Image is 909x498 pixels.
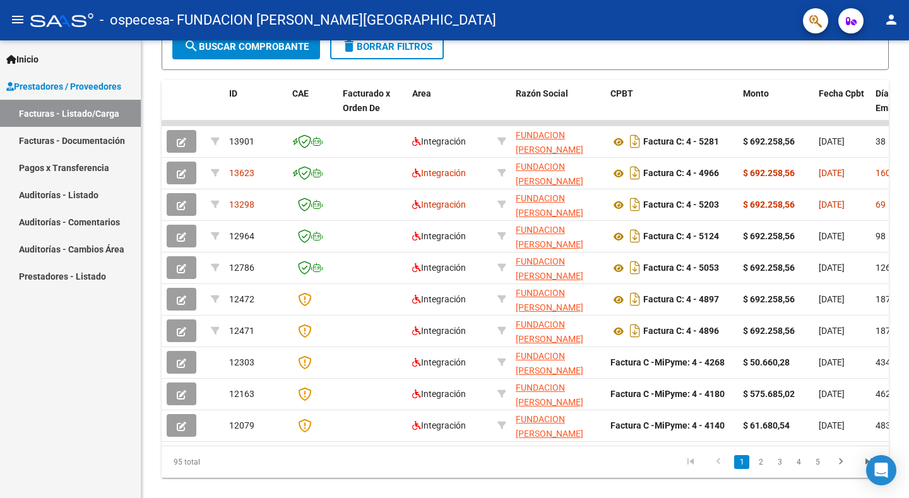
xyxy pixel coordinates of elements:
strong: Factura C: 4 - 5124 [643,232,719,242]
div: 30644950685 [516,412,600,439]
div: 30644950685 [516,317,600,344]
span: Fecha Cpbt [819,88,864,98]
i: Descargar documento [627,321,643,341]
mat-icon: person [884,12,899,27]
mat-icon: delete [342,39,357,54]
i: Descargar documento [627,163,643,183]
datatable-header-cell: CAE [287,80,338,136]
span: [DATE] [819,326,845,336]
span: 187 [876,326,891,336]
span: Buscar Comprobante [184,41,309,52]
span: [DATE] [819,357,845,367]
span: FUNDACION [PERSON_NAME] [516,414,583,439]
a: 4 [791,455,806,469]
a: go to previous page [706,455,730,469]
span: Integración [412,168,466,178]
span: FUNDACION [PERSON_NAME] [516,319,583,344]
div: 30644950685 [516,286,600,312]
span: Inicio [6,52,39,66]
span: FUNDACION [PERSON_NAME] [516,193,583,218]
span: FUNDACION [PERSON_NAME] [516,130,583,155]
div: 30644950685 [516,254,600,281]
div: 30644950685 [516,160,600,186]
i: Descargar documento [627,131,643,151]
span: 434 [876,357,891,367]
button: Borrar Filtros [330,34,444,59]
span: Integración [412,199,466,210]
span: [DATE] [819,199,845,210]
span: FUNDACION [PERSON_NAME] [516,162,583,186]
span: - FUNDACION [PERSON_NAME][GEOGRAPHIC_DATA] [170,6,496,34]
div: 30644950685 [516,191,600,218]
i: Descargar documento [627,194,643,215]
strong: Factura C: 4 - 4966 [643,169,719,179]
span: Razón Social [516,88,568,98]
strong: $ 692.258,56 [743,263,795,273]
span: CPBT [610,88,633,98]
span: ID [229,88,237,98]
i: Descargar documento [627,226,643,246]
a: 1 [734,455,749,469]
span: 12472 [229,294,254,304]
strong: $ 692.258,56 [743,231,795,241]
span: [DATE] [819,420,845,430]
span: Borrar Filtros [342,41,432,52]
div: Open Intercom Messenger [866,455,896,485]
a: 5 [810,455,825,469]
datatable-header-cell: Fecha Cpbt [814,80,870,136]
span: 12303 [229,357,254,367]
li: page 5 [808,451,827,473]
strong: $ 50.660,28 [743,357,790,367]
strong: Factura C: 4 - 5053 [643,263,719,273]
datatable-header-cell: Monto [738,80,814,136]
span: 98 [876,231,886,241]
span: CAE [292,88,309,98]
span: FUNDACION [PERSON_NAME] [516,288,583,312]
span: 462 [876,389,891,399]
li: page 3 [770,451,789,473]
div: 30644950685 [516,381,600,407]
span: 12471 [229,326,254,336]
span: Integración [412,136,466,146]
span: Facturado x Orden De [343,88,390,113]
a: 3 [772,455,787,469]
strong: Factura C: 4 - 4897 [643,295,719,305]
span: 13901 [229,136,254,146]
a: go to first page [679,455,703,469]
li: page 1 [732,451,751,473]
span: Integración [412,420,466,430]
strong: $ 692.258,56 [743,294,795,304]
span: [DATE] [819,231,845,241]
strong: Factura C -MiPyme: 4 - 4140 [610,420,725,430]
span: FUNDACION [PERSON_NAME] [516,256,583,281]
div: 30644950685 [516,349,600,376]
datatable-header-cell: CPBT [605,80,738,136]
span: Monto [743,88,769,98]
a: go to next page [829,455,853,469]
span: 160 [876,168,891,178]
span: [DATE] [819,168,845,178]
i: Descargar documento [627,258,643,278]
span: [DATE] [819,136,845,146]
span: [DATE] [819,389,845,399]
datatable-header-cell: ID [224,80,287,136]
strong: Factura C -MiPyme: 4 - 4180 [610,389,725,399]
strong: $ 692.258,56 [743,168,795,178]
span: FUNDACION [PERSON_NAME] [516,351,583,376]
strong: $ 692.258,56 [743,326,795,336]
span: FUNDACION [PERSON_NAME] [516,225,583,249]
a: go to last page [857,455,881,469]
strong: Factura C: 4 - 5203 [643,200,719,210]
span: 13298 [229,199,254,210]
span: 13623 [229,168,254,178]
datatable-header-cell: Area [407,80,492,136]
span: [DATE] [819,294,845,304]
span: [DATE] [819,263,845,273]
strong: $ 692.258,56 [743,136,795,146]
span: 483 [876,420,891,430]
div: 30644950685 [516,128,600,155]
li: page 4 [789,451,808,473]
strong: Factura C: 4 - 5281 [643,137,719,147]
span: Integración [412,231,466,241]
span: Prestadores / Proveedores [6,80,121,93]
